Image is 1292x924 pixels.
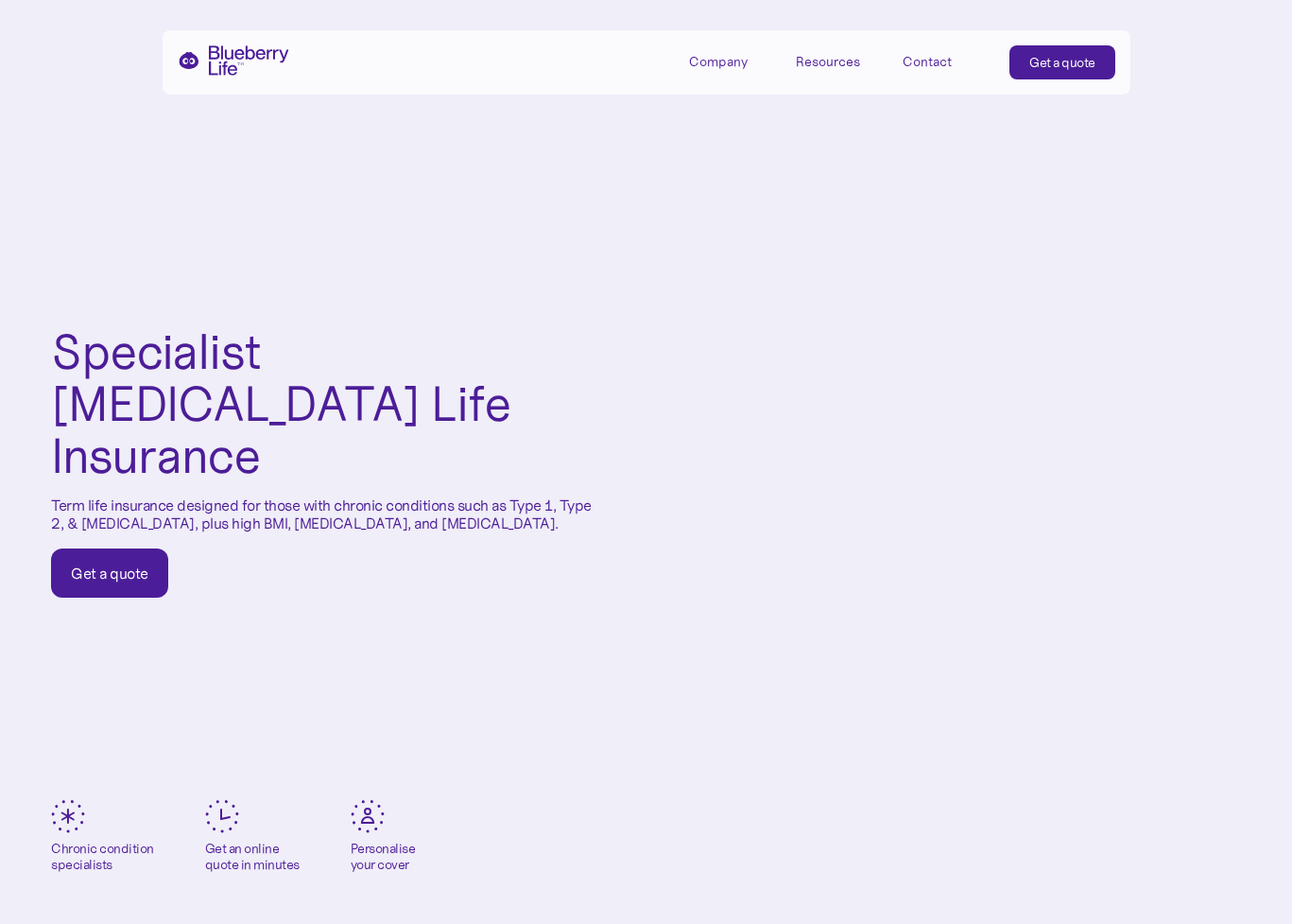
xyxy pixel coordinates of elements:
p: Term life insurance designed for those with chronic conditions such as Type 1, Type 2, & [MEDICAL... [51,497,595,532]
div: Get an online quote in minutes [205,841,300,873]
div: Resources [796,45,881,77]
a: Get a quote [51,549,168,598]
div: Get a quote [1029,53,1095,72]
a: Get a quote [1009,45,1115,79]
div: Company [689,54,748,70]
h1: Specialist [MEDICAL_DATA] Life Insurance [51,326,595,481]
a: home [178,45,289,76]
div: Personalise your cover [351,841,416,873]
div: Get a quote [71,564,148,583]
div: Contact [903,54,952,70]
div: Resources [796,54,860,70]
div: Chronic condition specialists [51,841,154,873]
div: Company [689,45,774,77]
a: Contact [903,45,988,77]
